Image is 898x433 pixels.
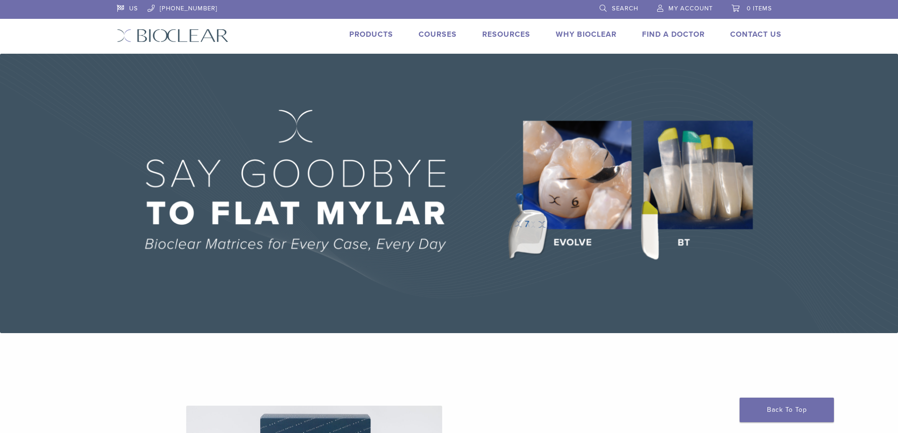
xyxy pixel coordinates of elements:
[349,30,393,39] a: Products
[642,30,705,39] a: Find A Doctor
[612,5,638,12] span: Search
[668,5,713,12] span: My Account
[117,29,229,42] img: Bioclear
[419,30,457,39] a: Courses
[740,398,834,422] a: Back To Top
[482,30,530,39] a: Resources
[747,5,772,12] span: 0 items
[730,30,782,39] a: Contact Us
[556,30,617,39] a: Why Bioclear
